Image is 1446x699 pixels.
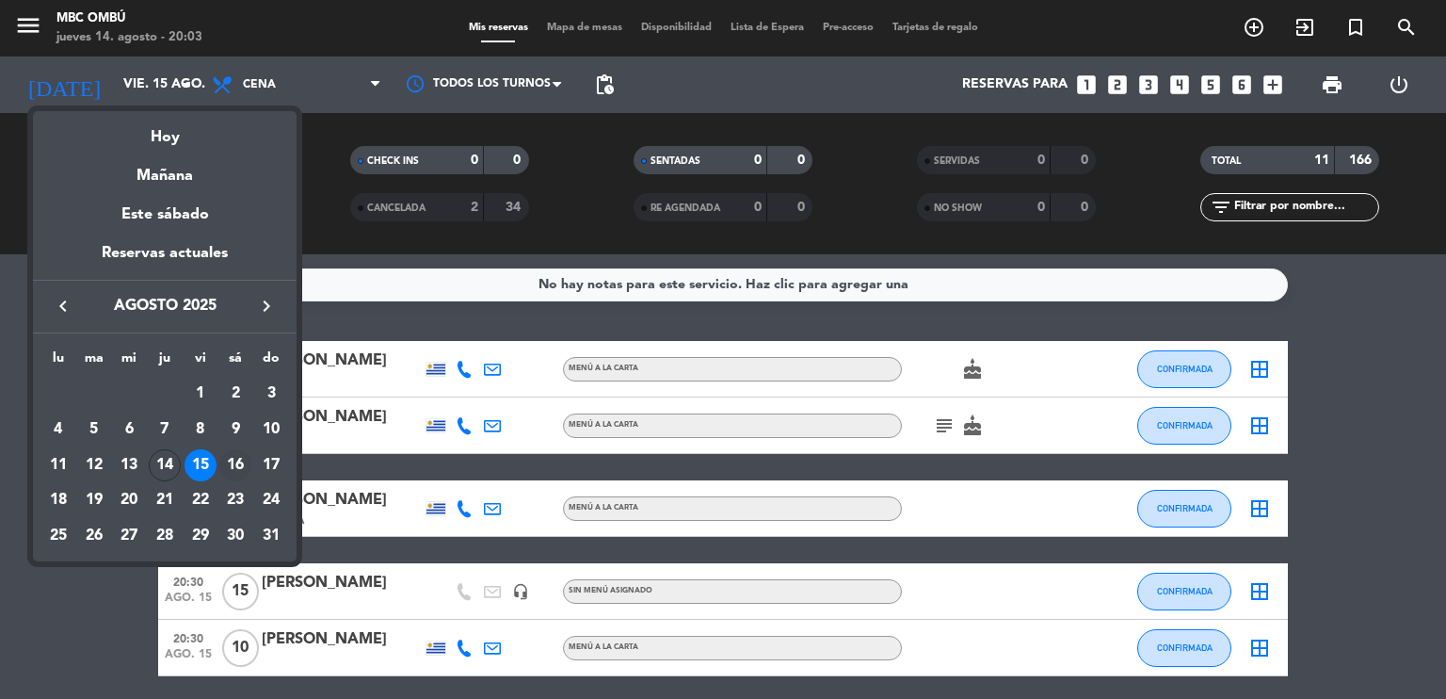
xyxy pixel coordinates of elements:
i: keyboard_arrow_right [255,295,278,317]
th: jueves [147,348,183,377]
div: Este sábado [33,188,297,241]
div: 28 [149,520,181,552]
td: 30 de agosto de 2025 [218,518,254,554]
td: 20 de agosto de 2025 [111,482,147,518]
td: 17 de agosto de 2025 [253,447,289,483]
th: viernes [183,348,218,377]
div: 16 [219,449,251,481]
td: 8 de agosto de 2025 [183,412,218,447]
div: 10 [255,414,287,446]
td: 29 de agosto de 2025 [183,518,218,554]
div: 24 [255,484,287,516]
td: 22 de agosto de 2025 [183,482,218,518]
div: 19 [78,484,110,516]
th: miércoles [111,348,147,377]
i: keyboard_arrow_left [52,295,74,317]
td: 6 de agosto de 2025 [111,412,147,447]
td: 18 de agosto de 2025 [40,482,76,518]
div: 23 [219,484,251,516]
div: 1 [185,378,217,410]
div: 26 [78,520,110,552]
div: 15 [185,449,217,481]
div: 14 [149,449,181,481]
td: 21 de agosto de 2025 [147,482,183,518]
div: 18 [42,484,74,516]
div: 29 [185,520,217,552]
td: 26 de agosto de 2025 [76,518,112,554]
div: Reservas actuales [33,241,297,280]
div: 4 [42,414,74,446]
div: Hoy [33,111,297,150]
div: 27 [113,520,145,552]
div: 7 [149,414,181,446]
td: 7 de agosto de 2025 [147,412,183,447]
td: 23 de agosto de 2025 [218,482,254,518]
button: keyboard_arrow_right [249,294,283,318]
td: 25 de agosto de 2025 [40,518,76,554]
td: 14 de agosto de 2025 [147,447,183,483]
div: 3 [255,378,287,410]
div: 17 [255,449,287,481]
td: 13 de agosto de 2025 [111,447,147,483]
th: martes [76,348,112,377]
div: 21 [149,484,181,516]
th: domingo [253,348,289,377]
td: 3 de agosto de 2025 [253,376,289,412]
div: 25 [42,520,74,552]
div: 20 [113,484,145,516]
td: 27 de agosto de 2025 [111,518,147,554]
td: 15 de agosto de 2025 [183,447,218,483]
div: 22 [185,484,217,516]
td: 1 de agosto de 2025 [183,376,218,412]
div: 30 [219,520,251,552]
div: Mañana [33,150,297,188]
th: lunes [40,348,76,377]
td: 10 de agosto de 2025 [253,412,289,447]
div: 5 [78,414,110,446]
td: 12 de agosto de 2025 [76,447,112,483]
td: 24 de agosto de 2025 [253,482,289,518]
th: sábado [218,348,254,377]
td: 11 de agosto de 2025 [40,447,76,483]
div: 13 [113,449,145,481]
div: 31 [255,520,287,552]
div: 9 [219,414,251,446]
div: 11 [42,449,74,481]
td: 28 de agosto de 2025 [147,518,183,554]
td: 19 de agosto de 2025 [76,482,112,518]
span: agosto 2025 [80,294,249,318]
td: 9 de agosto de 2025 [218,412,254,447]
div: 8 [185,414,217,446]
div: 6 [113,414,145,446]
td: 5 de agosto de 2025 [76,412,112,447]
td: 4 de agosto de 2025 [40,412,76,447]
td: 2 de agosto de 2025 [218,376,254,412]
td: 31 de agosto de 2025 [253,518,289,554]
button: keyboard_arrow_left [46,294,80,318]
div: 2 [219,378,251,410]
div: 12 [78,449,110,481]
td: 16 de agosto de 2025 [218,447,254,483]
td: AGO. [40,376,183,412]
